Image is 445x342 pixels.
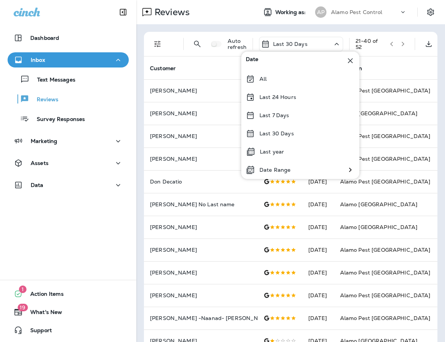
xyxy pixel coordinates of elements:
p: Last 30 Days [273,41,308,47]
span: 19 [17,304,28,311]
button: 1Action Items [8,286,129,301]
p: Last 7 Days [259,112,289,118]
button: Inbox [8,52,129,67]
p: Marketing [31,138,57,144]
button: Filters [150,36,165,52]
span: Alamo Pest [GEOGRAPHIC_DATA] [340,133,431,140]
p: [PERSON_NAME] [150,110,251,116]
p: [PERSON_NAME] [150,292,251,298]
span: 1 [19,286,27,293]
p: Reviews [29,96,58,104]
span: Alamo Pest [GEOGRAPHIC_DATA] [340,246,431,253]
td: [DATE] [302,307,334,329]
div: AP [315,6,326,18]
p: [PERSON_NAME] -Naanad- [PERSON_NAME] [150,315,251,321]
button: Reviews [8,91,129,107]
p: All [259,76,267,82]
p: Data [31,182,44,188]
button: Assets [8,155,129,171]
button: Text Messages [8,71,129,87]
p: Assets [31,160,48,166]
p: [PERSON_NAME] [150,224,251,230]
span: Alamo Pest [GEOGRAPHIC_DATA] [340,292,431,299]
p: Last 30 Days [259,130,294,136]
td: [DATE] [302,261,334,284]
button: Search Reviews [190,36,205,52]
span: Date [246,56,259,65]
button: Dashboard [8,30,129,45]
span: Customer [150,65,176,72]
span: Alamo [GEOGRAPHIC_DATA] [340,224,417,231]
td: [DATE] [302,216,334,238]
td: [DATE] [302,170,334,193]
p: Dashboard [30,35,59,41]
p: [PERSON_NAME] [150,88,251,94]
p: Auto refresh [228,38,247,50]
p: Date Range [259,167,290,173]
p: [PERSON_NAME] [150,156,251,162]
p: [PERSON_NAME] [150,133,251,139]
p: Last 24 Hours [259,94,296,100]
td: [DATE] [302,284,334,307]
td: [DATE] [302,238,334,261]
span: Alamo [GEOGRAPHIC_DATA] [340,110,417,117]
p: Survey Responses [29,116,85,123]
span: Alamo Pest [GEOGRAPHIC_DATA] [340,269,431,276]
button: 19What's New [8,304,129,320]
button: Collapse Sidebar [112,5,134,20]
p: Inbox [31,57,45,63]
td: [DATE] [302,193,334,216]
span: Alamo [GEOGRAPHIC_DATA] [340,201,417,208]
button: Data [8,177,129,193]
p: Don Decatio [150,179,251,185]
p: [PERSON_NAME] [150,270,251,276]
p: Alamo Pest Control [331,9,383,15]
button: Settings [424,5,437,19]
span: Working as: [275,9,308,16]
p: [PERSON_NAME] [150,247,251,253]
span: Alamo Pest [GEOGRAPHIC_DATA] [340,315,431,322]
p: [PERSON_NAME] No Last name [150,201,251,207]
button: Support [8,323,129,338]
span: Action Items [23,291,64,300]
button: Export as CSV [421,36,436,52]
span: Alamo Pest [GEOGRAPHIC_DATA] [340,87,431,94]
button: Marketing [8,133,129,149]
p: Text Messages [30,77,75,84]
span: Support [23,327,52,336]
div: 21 - 40 of 52 [356,38,384,50]
p: Last year [260,149,284,155]
button: Survey Responses [8,111,129,127]
span: Customer [150,65,186,72]
span: Alamo Pest [GEOGRAPHIC_DATA] [340,155,431,162]
span: What's New [23,309,62,318]
p: Reviews [151,6,190,18]
span: Alamo Pest [GEOGRAPHIC_DATA] [340,178,431,185]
